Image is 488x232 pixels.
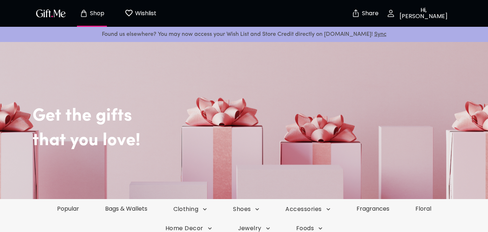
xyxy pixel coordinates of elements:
span: Clothing [173,205,207,213]
p: Shop [88,10,104,17]
h2: that you love! [33,130,488,151]
span: Shoes [233,205,259,213]
button: Wishlist page [121,2,160,25]
a: Sync [374,31,386,37]
button: Hi, [PERSON_NAME] [382,2,454,25]
button: Clothing [160,205,220,213]
button: Share [353,1,378,26]
a: Popular [44,204,92,213]
button: Shoes [220,205,272,213]
p: Wishlist [133,9,156,18]
button: Store page [72,2,112,25]
h2: Get the gifts [33,84,488,127]
p: Share [360,10,379,17]
p: Found us elsewhere? You may now access your Wish List and Store Credit directly on [DOMAIN_NAME]! [6,30,482,39]
span: Accessories [285,205,330,213]
img: GiftMe Logo [35,8,67,18]
img: secure [351,9,360,18]
a: Bags & Wallets [92,204,160,213]
a: Fragrances [344,204,402,213]
button: Accessories [272,205,343,213]
button: GiftMe Logo [34,9,68,18]
a: Floral [402,204,444,213]
p: Hi, [PERSON_NAME] [395,7,450,20]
